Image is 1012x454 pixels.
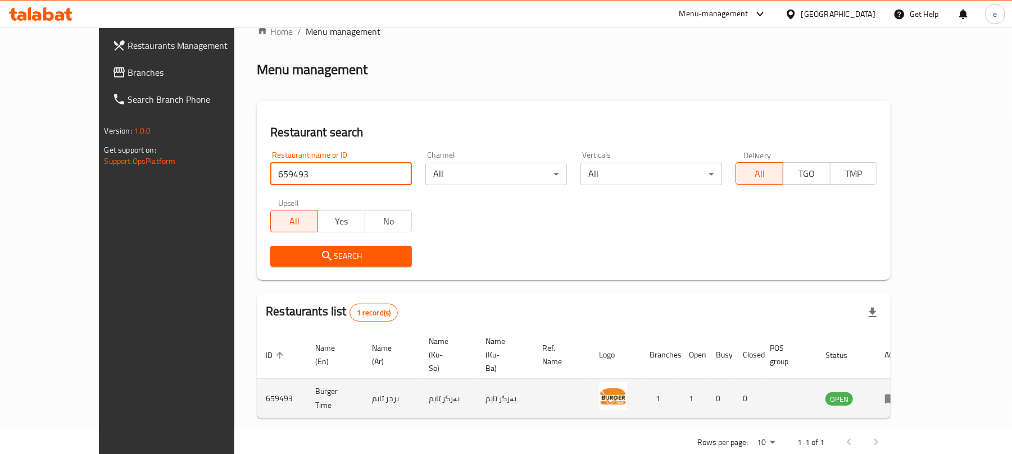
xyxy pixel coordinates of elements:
[425,163,567,185] div: All
[707,331,734,379] th: Busy
[590,331,641,379] th: Logo
[257,25,891,38] nav: breadcrumb
[370,213,408,230] span: No
[350,304,398,322] div: Total records count
[697,435,748,450] p: Rows per page:
[317,210,365,232] button: Yes
[257,61,367,79] h2: Menu management
[599,382,627,410] img: Burger Time
[278,199,299,207] label: Upsell
[770,341,803,368] span: POS group
[105,143,156,157] span: Get support on:
[783,162,831,185] button: TGO
[825,348,862,362] span: Status
[542,341,577,368] span: Ref. Name
[128,39,259,52] span: Restaurants Management
[734,379,761,419] td: 0
[797,435,824,450] p: 1-1 of 1
[875,331,914,379] th: Action
[323,213,361,230] span: Yes
[743,151,772,159] label: Delivery
[429,334,463,375] span: Name (Ku-So)
[734,331,761,379] th: Closed
[801,8,875,20] div: [GEOGRAPHIC_DATA]
[825,393,853,406] span: OPEN
[350,308,398,318] span: 1 record(s)
[266,348,287,362] span: ID
[306,25,380,38] span: Menu management
[103,86,268,113] a: Search Branch Phone
[736,162,783,185] button: All
[830,162,878,185] button: TMP
[103,32,268,59] a: Restaurants Management
[128,93,259,106] span: Search Branch Phone
[270,210,318,232] button: All
[365,210,412,232] button: No
[372,341,406,368] span: Name (Ar)
[266,303,398,322] h2: Restaurants list
[105,154,176,168] a: Support.OpsPlatform
[741,166,779,182] span: All
[257,379,306,419] td: 659493
[306,379,363,419] td: Burger Time
[679,7,748,21] div: Menu-management
[315,341,350,368] span: Name (En)
[752,434,779,451] div: Rows per page:
[476,379,533,419] td: بەرگر تایم
[363,379,420,419] td: برجر تايم
[641,379,680,419] td: 1
[103,59,268,86] a: Branches
[134,123,151,138] span: 1.0.0
[580,163,722,185] div: All
[257,25,293,38] a: Home
[270,246,412,267] button: Search
[680,331,707,379] th: Open
[257,331,914,419] table: enhanced table
[105,123,132,138] span: Version:
[485,334,520,375] span: Name (Ku-Ba)
[279,249,403,263] span: Search
[788,166,826,182] span: TGO
[297,25,301,38] li: /
[707,379,734,419] td: 0
[680,379,707,419] td: 1
[275,213,314,230] span: All
[270,163,412,185] input: Search for restaurant name or ID..
[641,331,680,379] th: Branches
[993,8,997,20] span: e
[835,166,873,182] span: TMP
[420,379,476,419] td: بەرگر تایم
[128,66,259,79] span: Branches
[270,124,877,141] h2: Restaurant search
